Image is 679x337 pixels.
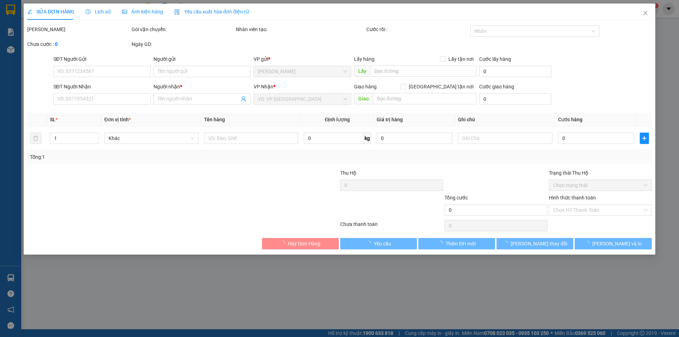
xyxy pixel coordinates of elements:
label: Cước giao hàng [479,84,514,89]
span: picture [122,9,127,14]
div: Trạng thái Thu Hộ [549,169,652,177]
button: Thêm ĐH mới [418,238,495,249]
span: Ảnh kiện hàng [122,9,163,14]
input: Dọc đường [370,65,476,77]
span: plus [640,135,649,141]
div: Người nhận [153,83,251,91]
span: [GEOGRAPHIC_DATA] tận nơi [406,83,476,91]
button: [PERSON_NAME] và In [575,238,652,249]
label: Hình thức thanh toán [549,195,596,201]
span: loading [585,241,592,246]
span: Khác [109,133,194,144]
img: icon [174,9,180,15]
input: Ghi Chú [458,133,552,144]
div: Chưa thanh toán [339,220,444,233]
span: SL [50,117,56,122]
span: kg [364,133,371,144]
span: loading [280,241,288,246]
div: Ngày GD: [132,40,234,48]
div: SĐT Người Gửi [53,55,151,63]
span: close [643,10,648,16]
span: Yêu cầu [374,240,391,248]
button: plus [640,133,649,144]
span: Lấy [354,65,370,77]
button: [PERSON_NAME] thay đổi [497,238,573,249]
div: SĐT Người Nhận [53,83,151,91]
button: Close [636,4,655,23]
th: Ghi chú [455,113,555,127]
div: Cước rồi : [366,25,469,33]
div: Tổng: 1 [30,153,262,161]
span: VP Nhận [254,84,274,89]
span: Tổng cước [445,195,468,201]
span: TAM QUAN [258,66,347,77]
span: loading [366,241,374,246]
span: Lấy tận nơi [446,55,476,63]
span: [PERSON_NAME] và In [592,240,642,248]
span: Giá trị hàng [377,117,403,122]
span: Tên hàng [204,117,225,122]
span: Định lượng [325,117,350,122]
div: Chưa cước : [27,40,130,48]
span: loading [438,241,446,246]
button: delete [30,133,41,144]
span: Thu Hộ [340,170,356,176]
span: loading [503,241,511,246]
b: 0 [55,41,58,47]
span: Đơn vị tính [104,117,131,122]
span: Giao [354,93,373,104]
span: Giao hàng [354,84,377,89]
span: edit [27,9,32,14]
button: Hủy Đơn Hàng [262,238,339,249]
div: Gói vận chuyển: [132,25,234,33]
div: [PERSON_NAME]: [27,25,130,33]
label: Cước lấy hàng [479,56,511,62]
input: Cước lấy hàng [479,66,551,77]
div: Nhân viên tạo: [236,25,365,33]
span: Hủy Đơn Hàng [288,240,320,248]
span: Yêu cầu xuất hóa đơn điện tử [174,9,249,14]
span: Cước hàng [558,117,582,122]
input: Dọc đường [373,93,476,104]
span: Lấy hàng [354,56,375,62]
span: Thêm ĐH mới [446,240,476,248]
div: VP gửi [254,55,351,63]
span: SỬA ĐƠN HÀNG [27,9,74,14]
span: [PERSON_NAME] thay đổi [511,240,567,248]
input: VD: Bàn, Ghế [204,133,298,144]
div: Người gửi [153,55,251,63]
input: Cước giao hàng [479,93,551,105]
span: Lịch sử [86,9,111,14]
span: user-add [241,96,247,102]
span: Chọn trạng thái [553,180,648,191]
button: Yêu cầu [340,238,417,249]
span: clock-circle [86,9,91,14]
